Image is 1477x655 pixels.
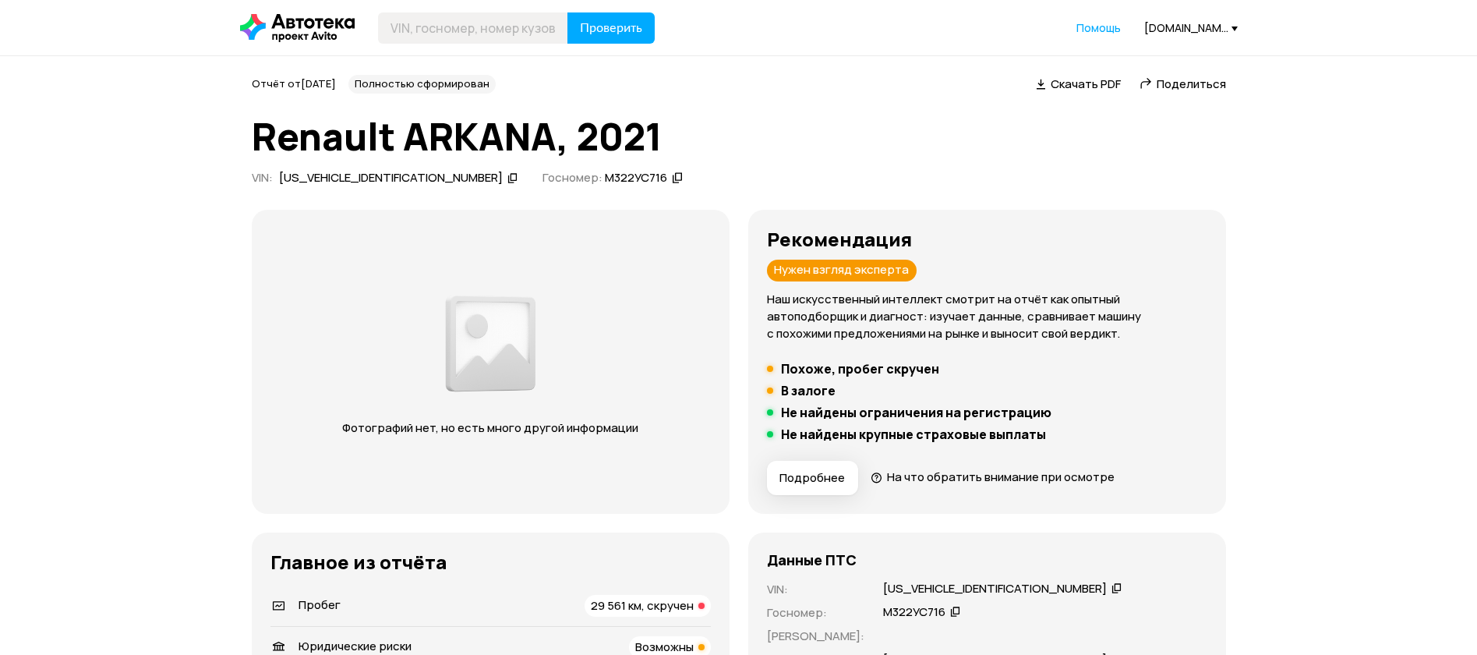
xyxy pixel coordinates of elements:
[580,22,642,34] span: Проверить
[299,638,412,654] span: Юридические риски
[605,170,667,186] div: М322УС716
[270,551,711,573] h3: Главное из отчёта
[299,597,341,613] span: Пробег
[1140,76,1226,92] a: Поделиться
[1036,76,1121,92] a: Скачать PDF
[635,639,694,655] span: Возможны
[378,12,568,44] input: VIN, госномер, номер кузова
[887,469,1115,485] span: На что обратить внимание при осмотре
[1076,20,1121,35] span: Помощь
[252,169,273,186] span: VIN :
[542,169,602,186] span: Госномер:
[1051,76,1121,92] span: Скачать PDF
[767,581,864,598] p: VIN :
[252,115,1226,158] h1: Renault ARKANA, 2021
[767,604,864,621] p: Госномер :
[781,383,836,398] h5: В залоге
[781,427,1046,442] h5: Не найдены крупные страховые выплаты
[767,291,1207,342] p: Наш искусственный интеллект смотрит на отчёт как опытный автоподборщик и диагност: изучает данные...
[767,260,917,281] div: Нужен взгляд эксперта
[327,420,654,437] p: Фотографий нет, но есть много другой информации
[1144,20,1238,35] div: [DOMAIN_NAME][EMAIL_ADDRESS][DOMAIN_NAME]
[781,361,939,377] h5: Похоже, пробег скручен
[781,405,1051,420] h5: Не найдены ограничения на регистрацию
[567,12,655,44] button: Проверить
[348,75,496,94] div: Полностью сформирован
[1157,76,1226,92] span: Поделиться
[767,461,858,495] button: Подробнее
[767,228,1207,250] h3: Рекомендация
[767,551,857,568] h4: Данные ПТС
[779,470,845,486] span: Подробнее
[279,170,503,186] div: [US_VEHICLE_IDENTIFICATION_NUMBER]
[1076,20,1121,36] a: Помощь
[252,76,336,90] span: Отчёт от [DATE]
[767,628,864,645] p: [PERSON_NAME] :
[591,597,694,614] span: 29 561 км, скручен
[883,581,1107,597] div: [US_VEHICLE_IDENTIFICATION_NUMBER]
[871,469,1115,485] a: На что обратить внимание при осмотре
[883,604,945,621] div: М322УС716
[441,287,539,401] img: 2a3f492e8892fc00.png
